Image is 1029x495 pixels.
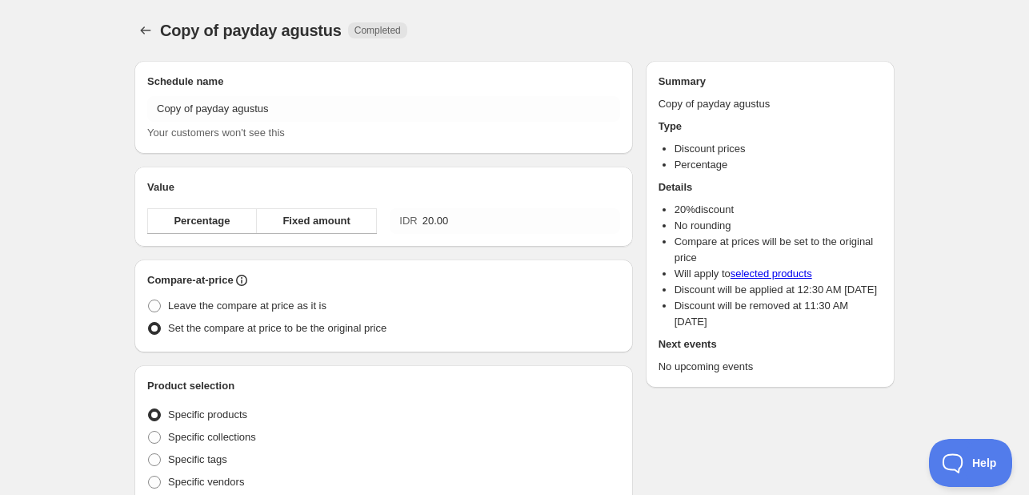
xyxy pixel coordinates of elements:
h2: Type [659,119,882,135]
span: Copy of payday agustus [160,22,342,39]
h2: Compare-at-price [147,272,234,288]
li: No rounding [675,218,882,234]
span: Specific products [168,408,247,421]
h2: Next events [659,336,882,352]
span: Completed [354,24,401,37]
p: No upcoming events [659,359,882,375]
span: Set the compare at price to be the original price [168,322,386,334]
span: Fixed amount [282,213,350,229]
span: Percentage [174,213,230,229]
span: IDR [399,215,417,227]
li: Discount will be applied at 12:30 AM [DATE] [675,282,882,298]
span: Specific tags [168,453,227,465]
span: Specific vendors [168,476,244,488]
li: Percentage [675,157,882,173]
h2: Schedule name [147,74,620,90]
a: selected products [731,268,812,280]
p: Copy of payday agustus [659,96,882,112]
li: 20 % discount [675,202,882,218]
span: Leave the compare at price as it is [168,300,326,312]
h2: Summary [659,74,882,90]
li: Compare at prices will be set to the original price [675,234,882,266]
li: Discount will be removed at 11:30 AM [DATE] [675,298,882,330]
h2: Value [147,179,620,195]
span: Specific collections [168,431,256,443]
h2: Product selection [147,378,620,394]
span: Your customers won't see this [147,127,285,139]
button: Fixed amount [256,208,377,234]
button: Percentage [147,208,257,234]
h2: Details [659,179,882,195]
li: Discount prices [675,141,882,157]
iframe: Toggle Customer Support [929,439,1013,487]
li: Will apply to [675,266,882,282]
button: Schedules [134,19,157,42]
